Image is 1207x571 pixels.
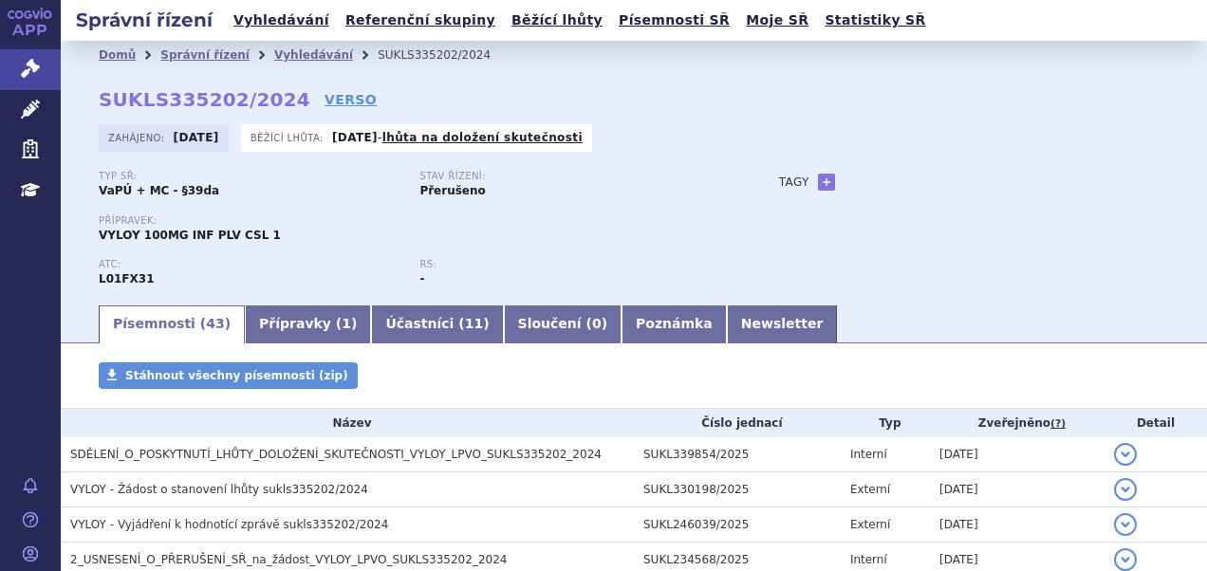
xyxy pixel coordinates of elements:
a: Správní řízení [160,48,250,62]
span: SDĚLENÍ_O_POSKYTNUTÍ_LHŮTY_DOLOŽENÍ_SKUTEČNOSTI_VYLOY_LPVO_SUKLS335202_2024 [70,448,602,461]
button: detail [1114,513,1137,536]
a: lhůta na doložení skutečnosti [382,131,583,144]
span: VYLOY - Vyjádření k hodnotící zprávě sukls335202/2024 [70,518,388,531]
span: 43 [206,316,224,331]
th: Číslo jednací [634,409,841,437]
p: RS: [419,259,721,270]
a: Domů [99,48,136,62]
a: Referenční skupiny [340,8,501,33]
span: VYLOY 100MG INF PLV CSL 1 [99,229,281,242]
span: Externí [850,518,890,531]
td: SUKL339854/2025 [634,437,841,472]
span: 0 [592,316,602,331]
a: Vyhledávání [274,48,353,62]
td: SUKL246039/2025 [634,507,841,543]
a: Stáhnout všechny písemnosti (zip) [99,362,358,389]
strong: [DATE] [332,131,378,144]
span: Zahájeno: [108,130,168,145]
span: Běžící lhůta: [251,130,327,145]
span: Interní [850,448,887,461]
a: + [818,174,835,191]
td: [DATE] [930,472,1105,507]
td: SUKL330198/2025 [634,472,841,507]
p: Stav řízení: [419,171,721,182]
button: detail [1114,478,1137,501]
span: 11 [465,316,483,331]
span: 1 [342,316,351,331]
th: Typ [841,409,930,437]
h3: Tagy [779,171,809,193]
a: Moje SŘ [740,8,814,33]
a: Běžící lhůty [506,8,608,33]
strong: Přerušeno [419,184,485,197]
a: Statistiky SŘ [819,8,931,33]
button: detail [1114,548,1137,571]
p: - [332,130,583,145]
a: Poznámka [622,305,727,343]
span: Interní [850,553,887,566]
abbr: (?) [1050,417,1066,431]
a: Sloučení (0) [504,305,622,343]
th: Zveřejněno [930,409,1105,437]
button: detail [1114,443,1137,466]
td: [DATE] [930,437,1105,472]
h2: Správní řízení [61,7,228,33]
a: Newsletter [727,305,838,343]
p: Typ SŘ: [99,171,400,182]
p: ATC: [99,259,400,270]
a: VERSO [325,90,377,109]
th: Název [61,409,634,437]
a: Písemnosti (43) [99,305,245,343]
span: Externí [850,483,890,496]
strong: VaPÚ + MC - §39da [99,184,219,197]
td: [DATE] [930,507,1105,543]
strong: - [419,272,424,285]
a: Účastníci (11) [371,305,503,343]
a: Písemnosti SŘ [613,8,735,33]
strong: SUKLS335202/2024 [99,88,310,111]
a: Přípravky (1) [245,305,371,343]
span: 2_USNESENÍ_O_PŘERUŠENÍ_SŘ_na_žádost_VYLOY_LPVO_SUKLS335202_2024 [70,553,507,566]
p: Přípravek: [99,215,741,227]
span: Stáhnout všechny písemnosti (zip) [125,369,348,382]
li: SUKLS335202/2024 [378,41,515,69]
strong: ZOLBETUXIMAB [99,272,155,285]
span: VYLOY - Žádost o stanovení lhůty sukls335202/2024 [70,483,368,496]
strong: [DATE] [174,131,219,144]
a: Vyhledávání [228,8,335,33]
th: Detail [1105,409,1207,437]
